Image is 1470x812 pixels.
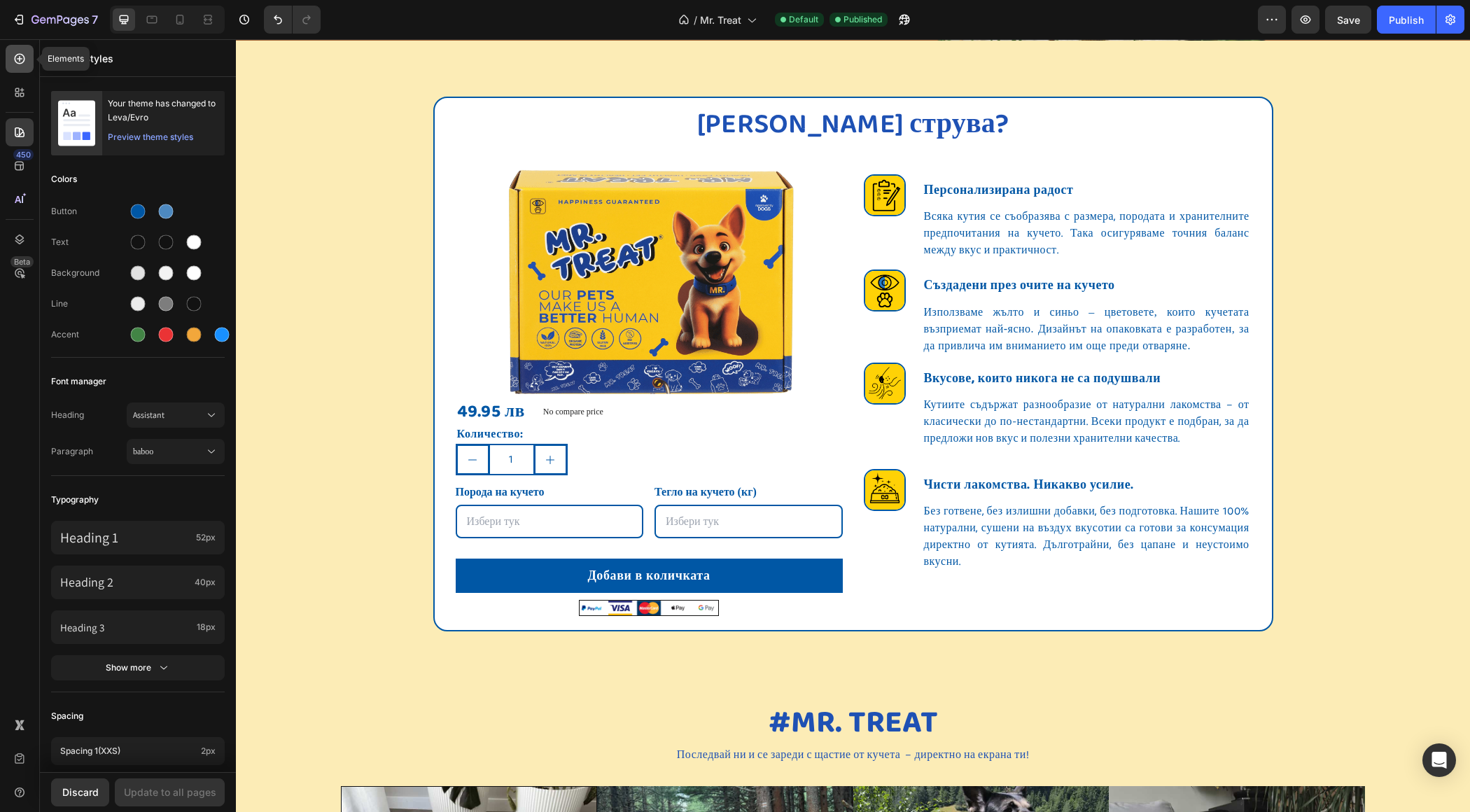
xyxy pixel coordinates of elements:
span: 2px [201,745,216,757]
p: Използваме жълто и синьо – цветовете, които кучетата възприемат най-ясно. Дизайнът на опаковката ... [688,265,1014,315]
p: Чисти лакомства. Никакво усилие. [688,437,1014,456]
span: Количество: [221,386,288,404]
p: Персонализирана радост [688,142,1014,161]
button: Assistant [127,402,225,428]
div: Background [51,267,127,279]
label: Порода на кучето [220,444,408,461]
button: baboo [127,439,225,464]
div: Update to all pages [124,785,216,799]
span: baboo [133,445,204,458]
span: Save [1337,14,1360,26]
button: Save [1325,6,1371,34]
span: / [694,13,697,27]
p: Heading 3 [60,620,191,635]
div: Beta [10,256,34,267]
p: Кутиите съдържат разнообразие от натурални лакомства – от класически до по-нестандартни. Всеки пр... [688,358,1014,408]
p: Създадени през очите на кучето [688,237,1014,256]
div: Publish [1389,13,1424,27]
button: increment [299,406,330,435]
div: Show more [106,661,171,675]
img: Начини на плащане [343,561,483,577]
span: Default [789,13,818,26]
p: 7 [92,11,98,28]
button: Discard [51,778,109,806]
img: Създадени през очите на кучето [628,230,670,272]
iframe: Design area [236,39,1470,812]
button: Добави в количката [220,519,607,554]
div: Text [51,236,127,248]
div: 49.95 лв [220,359,290,386]
p: No compare price [307,368,367,377]
p: Heading 1 [60,528,190,547]
button: decrement [221,406,253,435]
span: 40px [195,576,216,589]
span: Spacing [51,708,83,724]
p: Spacing 1 [60,745,195,757]
div: 450 [13,149,34,160]
div: Open Intercom Messenger [1422,743,1456,777]
div: Preview theme styles [108,130,193,144]
div: Line [51,297,127,310]
p: Вкусове, които никога не са подушвали [688,330,1014,349]
p: Без готвене, без излишни добавки, без подготовка. Нашите 100% натурални, сушени на въздух вкусоти... [688,464,1014,531]
div: Accent [51,328,127,341]
span: Heading [51,409,127,421]
span: #Mr. treat [533,658,702,709]
span: Mr. Treat [700,13,741,27]
div: Добави в количката [351,528,474,545]
span: 52px [196,531,216,544]
div: Your theme has changed to Leva/Evro [108,97,219,125]
span: Assistant [133,409,204,421]
p: Global Styles [51,51,225,66]
span: 18px [197,621,216,633]
img: Чисти лакомства. Никакво усилие. [628,430,670,472]
p: Heading 2 [60,575,189,590]
button: Show more [51,655,225,680]
input: Избери тук [419,465,607,499]
div: Button [51,205,127,218]
img: Mr. Treat кутия без фон, показаната е предната част на продукта [258,84,568,393]
span: Последвай ни и се зареди с щастие от кучета – директно на екрана ти! [441,707,794,724]
span: Font manager [51,373,106,390]
span: Published [843,13,882,26]
img: Вкусове, които никога не са подушвали [628,323,670,365]
span: Paragraph [51,445,127,458]
img: Персонализирана радост [628,135,670,177]
p: Всяка кутия се съобразява с размера, породата и хранителните предпочитания на кучето. Така осигур... [688,169,1014,220]
button: Publish [1377,6,1436,34]
div: Discard [62,785,99,799]
input: quantity [253,406,299,435]
span: Colors [51,171,77,188]
label: Тегло на кучето (кг) [419,444,607,461]
button: 7 [6,6,104,34]
span: Typography [51,491,99,508]
button: Update to all pages [115,778,225,806]
div: Undo/Redo [264,6,321,34]
span: (xxs) [98,745,120,756]
input: Избери тук [220,465,408,499]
